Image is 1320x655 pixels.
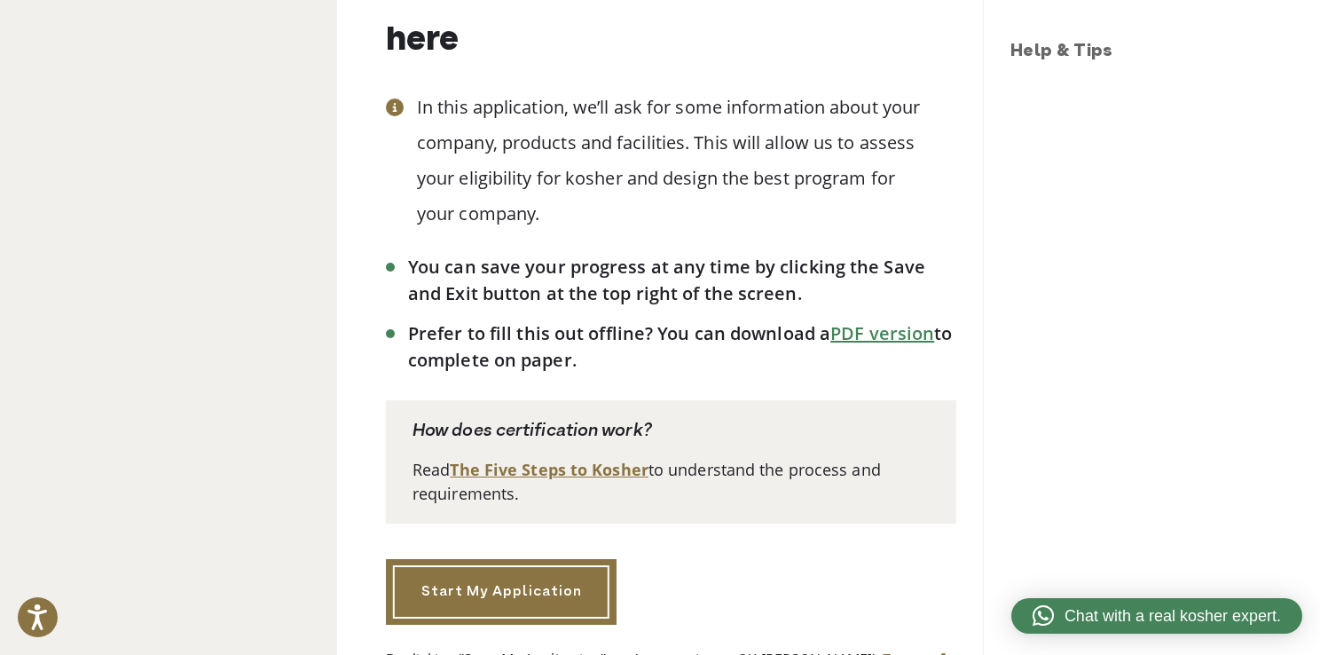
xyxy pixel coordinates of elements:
[830,321,934,345] a: PDF version
[412,458,930,506] p: Read to understand the process and requirements.
[1065,604,1281,628] span: Chat with a real kosher expert.
[450,459,648,480] a: The Five Steps to Kosher
[1011,598,1302,634] a: Chat with a real kosher expert.
[417,90,956,232] p: In this application, we’ll ask for some information about your company, products and facilities. ...
[412,418,930,445] p: How does certification work?
[386,559,617,625] a: Start My Application
[1010,39,1302,66] h3: Help & Tips
[408,254,956,307] li: You can save your progress at any time by clicking the Save and Exit button at the top right of t...
[408,320,956,374] li: Prefer to fill this out offline? You can download a to complete on paper.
